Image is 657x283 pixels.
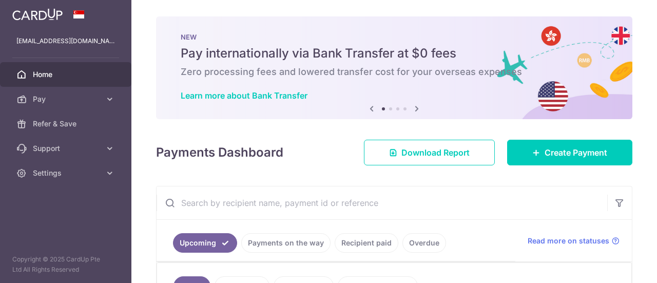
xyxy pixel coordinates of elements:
[16,36,115,46] p: [EMAIL_ADDRESS][DOMAIN_NAME]
[402,233,446,253] a: Overdue
[241,233,331,253] a: Payments on the way
[33,69,101,80] span: Home
[181,90,307,101] a: Learn more about Bank Transfer
[33,94,101,104] span: Pay
[157,186,607,219] input: Search by recipient name, payment id or reference
[12,8,63,21] img: CardUp
[181,66,608,78] h6: Zero processing fees and lowered transfer cost for your overseas expenses
[181,33,608,41] p: NEW
[528,236,620,246] a: Read more on statuses
[156,143,283,162] h4: Payments Dashboard
[156,16,632,119] img: Bank transfer banner
[33,168,101,178] span: Settings
[33,119,101,129] span: Refer & Save
[401,146,470,159] span: Download Report
[528,236,609,246] span: Read more on statuses
[364,140,495,165] a: Download Report
[335,233,398,253] a: Recipient paid
[545,146,607,159] span: Create Payment
[181,45,608,62] h5: Pay internationally via Bank Transfer at $0 fees
[173,233,237,253] a: Upcoming
[33,143,101,154] span: Support
[507,140,632,165] a: Create Payment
